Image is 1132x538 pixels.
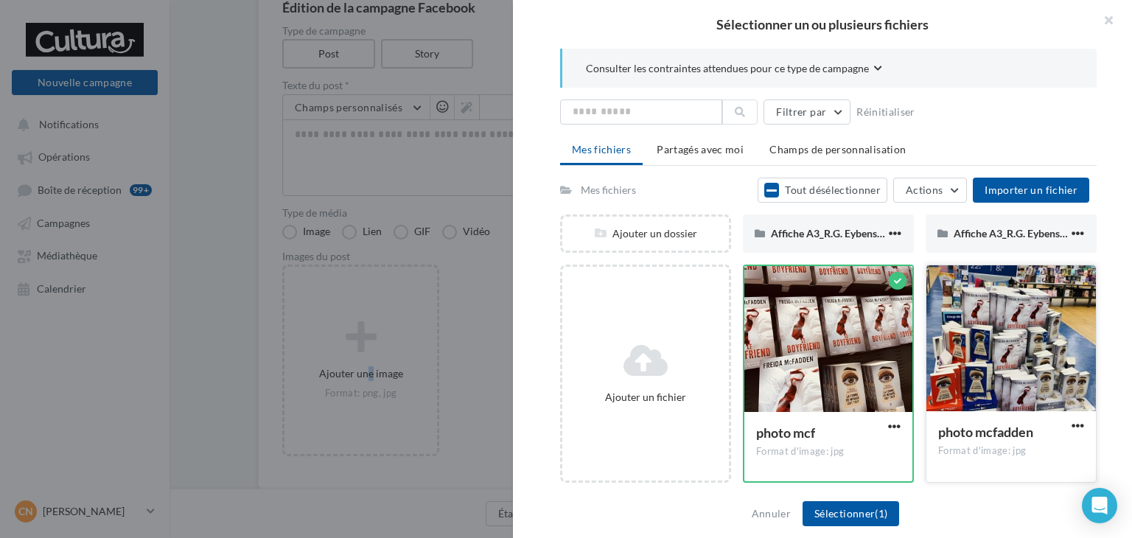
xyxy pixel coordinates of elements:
button: Sélectionner(1) [803,501,899,526]
span: Actions [906,184,943,196]
span: Affiche A3_R.G. Eybens 14 06 [954,227,1088,240]
button: Actions [893,178,967,203]
span: Mes fichiers [572,143,631,156]
div: Ajouter un dossier [562,226,729,241]
button: Importer un fichier [973,178,1089,203]
button: Annuler [746,505,797,523]
span: photo mcf [756,425,815,441]
span: Partagés avec moi [657,143,744,156]
button: Réinitialiser [850,103,921,121]
button: Tout désélectionner [758,178,887,203]
div: Format d'image: jpg [756,445,901,458]
button: Filtrer par [764,99,850,125]
div: Format d'image: jpg [938,444,1084,458]
span: Consulter les contraintes attendues pour ce type de campagne [586,61,869,76]
div: Mes fichiers [581,183,636,198]
span: Affiche A3_R.G. Eybens 14 06 [771,227,905,240]
span: photo mcfadden [938,424,1033,440]
div: Ajouter un fichier [568,390,723,405]
button: Consulter les contraintes attendues pour ce type de campagne [586,60,882,79]
span: Importer un fichier [985,184,1077,196]
span: Champs de personnalisation [769,143,906,156]
div: Open Intercom Messenger [1082,488,1117,523]
h2: Sélectionner un ou plusieurs fichiers [537,18,1108,31]
span: (1) [875,507,887,520]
